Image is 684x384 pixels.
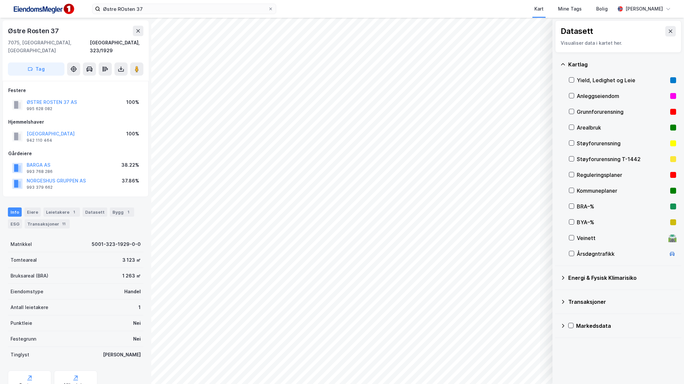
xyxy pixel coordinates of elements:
[577,108,668,116] div: Grunnforurensning
[92,240,141,248] div: 5001-323-1929-0-0
[668,234,677,242] div: 🛣️
[122,177,139,185] div: 37.86%
[625,5,663,13] div: [PERSON_NAME]
[103,351,141,359] div: [PERSON_NAME]
[8,86,143,94] div: Festere
[11,272,48,280] div: Bruksareal (BRA)
[121,161,139,169] div: 38.22%
[43,207,80,217] div: Leietakere
[534,5,544,13] div: Kart
[577,139,668,147] div: Støyforurensning
[133,319,141,327] div: Nei
[11,256,37,264] div: Tomteareal
[576,322,676,330] div: Markedsdata
[577,155,668,163] div: Støyforurensning T-1442
[83,207,107,217] div: Datasett
[577,76,668,84] div: Yield, Ledighet og Leie
[651,352,684,384] div: Kontrollprogram for chat
[122,256,141,264] div: 3 123 ㎡
[561,39,676,47] div: Visualiser data i kartet her.
[126,98,139,106] div: 100%
[126,130,139,138] div: 100%
[25,219,70,228] div: Transaksjoner
[577,124,668,132] div: Arealbruk
[596,5,608,13] div: Bolig
[138,303,141,311] div: 1
[27,185,53,190] div: 993 379 662
[11,335,36,343] div: Festegrunn
[558,5,582,13] div: Mine Tags
[11,303,48,311] div: Antall leietakere
[24,207,41,217] div: Eiere
[8,39,90,55] div: 7075, [GEOGRAPHIC_DATA], [GEOGRAPHIC_DATA]
[124,288,141,296] div: Handel
[71,209,77,215] div: 1
[577,187,668,195] div: Kommuneplaner
[651,352,684,384] iframe: Chat Widget
[8,207,22,217] div: Info
[11,319,32,327] div: Punktleie
[90,39,143,55] div: [GEOGRAPHIC_DATA], 323/1929
[577,234,666,242] div: Veinett
[122,272,141,280] div: 1 263 ㎡
[577,171,668,179] div: Reguleringsplaner
[100,4,268,14] input: Søk på adresse, matrikkel, gårdeiere, leietakere eller personer
[568,60,676,68] div: Kartlag
[11,351,29,359] div: Tinglyst
[11,240,32,248] div: Matrikkel
[27,138,52,143] div: 942 110 464
[577,203,668,210] div: BRA–%
[577,218,668,226] div: BYA–%
[11,288,43,296] div: Eiendomstype
[561,26,593,36] div: Datasett
[568,274,676,282] div: Energi & Fysisk Klimarisiko
[577,92,668,100] div: Anleggseiendom
[8,62,64,76] button: Tag
[8,150,143,157] div: Gårdeiere
[8,118,143,126] div: Hjemmelshaver
[8,26,60,36] div: Østre Rosten 37
[568,298,676,306] div: Transaksjoner
[61,221,67,227] div: 11
[110,207,134,217] div: Bygg
[27,106,52,111] div: 995 628 082
[577,250,666,258] div: Årsdøgntrafikk
[27,169,53,174] div: 993 768 286
[133,335,141,343] div: Nei
[125,209,132,215] div: 1
[8,219,22,228] div: ESG
[11,2,76,16] img: F4PB6Px+NJ5v8B7XTbfpPpyloAAAAASUVORK5CYII=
